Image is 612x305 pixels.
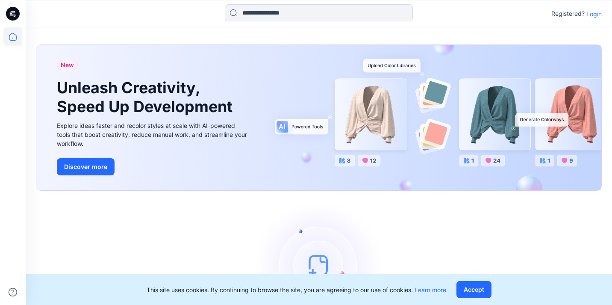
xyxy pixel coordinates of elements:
[61,60,74,70] span: New
[57,79,236,115] h1: Unleash Creativity, Speed Up Development
[147,285,446,294] p: This site uses cookies. By continuing to browse the site, you are agreeing to our use of cookies.
[551,9,585,19] p: Registered?
[57,158,249,175] a: Discover more
[57,121,249,148] div: Explore ideas faster and recolor styles at scale with AI-powered tools that boost creativity, red...
[586,9,602,18] p: Login
[456,281,491,298] button: Accept
[415,286,446,293] a: Learn more
[57,158,115,175] button: Discover more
